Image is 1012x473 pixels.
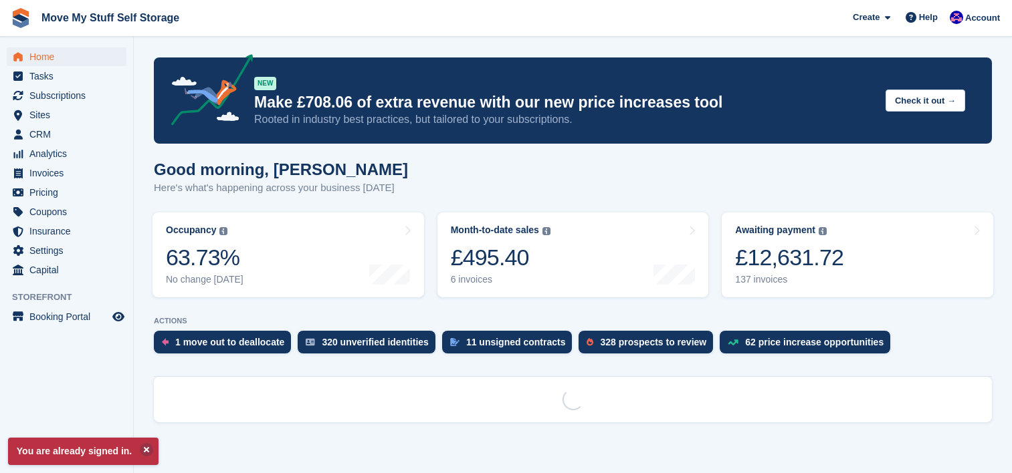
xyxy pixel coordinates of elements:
[8,438,159,465] p: You are already signed in.
[950,11,963,24] img: Jade Whetnall
[7,202,126,221] a: menu
[29,86,110,105] span: Subscriptions
[175,337,284,347] div: 1 move out to deallocate
[29,106,110,124] span: Sites
[735,274,843,285] div: 137 invoices
[254,93,875,112] p: Make £708.06 of extra revenue with our new price increases tool
[466,337,566,347] div: 11 unsigned contracts
[29,144,110,163] span: Analytics
[722,212,993,297] a: Awaiting payment £12,631.72 137 invoices
[450,338,460,346] img: contract_signature_icon-13c848040528278c33f63329250d36e43548de30e8caae1d1a13099fd9432cc5.svg
[166,244,243,271] div: 63.73%
[29,67,110,86] span: Tasks
[587,338,593,346] img: prospect-51fa495bee0391a8d652442698ab0144808aea92771e9ea1ae160a38d050c398.svg
[7,86,126,105] a: menu
[7,307,126,326] a: menu
[322,337,429,347] div: 320 unverified identities
[735,224,815,236] div: Awaiting payment
[965,11,1000,25] span: Account
[7,125,126,144] a: menu
[154,317,992,325] p: ACTIONS
[7,222,126,241] a: menu
[36,7,185,29] a: Move My Stuff Self Storage
[919,11,938,24] span: Help
[154,331,298,360] a: 1 move out to deallocate
[254,112,875,127] p: Rooted in industry best practices, but tailored to your subscriptions.
[166,274,243,285] div: No change [DATE]
[154,180,408,196] p: Here's what's happening across your business [DATE]
[7,183,126,202] a: menu
[7,106,126,124] a: menu
[442,331,579,360] a: 11 unsigned contracts
[11,8,31,28] img: stora-icon-8386f47178a22dfd0bd8f6a31ec36ba5ce8667c1dd55bd0f319d3a0aa187defe.svg
[29,241,110,260] span: Settings
[451,274,550,285] div: 6 invoices
[819,227,827,235] img: icon-info-grey-7440780725fd019a000dd9b08b2336e03edf1995a4989e88bcd33f0948082b44.svg
[29,222,110,241] span: Insurance
[162,338,169,346] img: move_outs_to_deallocate_icon-f764333ba52eb49d3ac5e1228854f67142a1ed5810a6f6cc68b1a99e826820c5.svg
[29,307,110,326] span: Booking Portal
[437,212,709,297] a: Month-to-date sales £495.40 6 invoices
[160,54,254,130] img: price-adjustments-announcement-icon-8257ccfd72463d97f412b2fc003d46551f7dbcb40ab6d574587a9cd5c0d94...
[153,212,424,297] a: Occupancy 63.73% No change [DATE]
[745,337,884,347] div: 62 price increase opportunities
[154,160,408,178] h1: Good morning, [PERSON_NAME]
[254,77,276,90] div: NEW
[451,244,550,271] div: £495.40
[29,183,110,202] span: Pricing
[29,164,110,182] span: Invoices
[219,227,227,235] img: icon-info-grey-7440780725fd019a000dd9b08b2336e03edf1995a4989e88bcd33f0948082b44.svg
[12,291,133,304] span: Storefront
[579,331,720,360] a: 328 prospects to review
[29,202,110,221] span: Coupons
[110,309,126,325] a: Preview store
[298,331,442,360] a: 320 unverified identities
[7,164,126,182] a: menu
[7,47,126,66] a: menu
[451,224,539,236] div: Month-to-date sales
[166,224,216,236] div: Occupancy
[853,11,880,24] span: Create
[29,47,110,66] span: Home
[29,261,110,279] span: Capital
[735,244,843,271] div: £12,631.72
[7,261,126,279] a: menu
[886,90,965,112] button: Check it out →
[542,227,550,235] img: icon-info-grey-7440780725fd019a000dd9b08b2336e03edf1995a4989e88bcd33f0948082b44.svg
[306,338,315,346] img: verify_identity-adf6edd0f0f0b5bbfe63781bf79b02c33cf7c696d77639b501bdc392416b5a36.svg
[720,331,897,360] a: 62 price increase opportunities
[7,67,126,86] a: menu
[7,241,126,260] a: menu
[600,337,706,347] div: 328 prospects to review
[29,125,110,144] span: CRM
[7,144,126,163] a: menu
[728,339,738,345] img: price_increase_opportunities-93ffe204e8149a01c8c9dc8f82e8f89637d9d84a8eef4429ea346261dce0b2c0.svg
